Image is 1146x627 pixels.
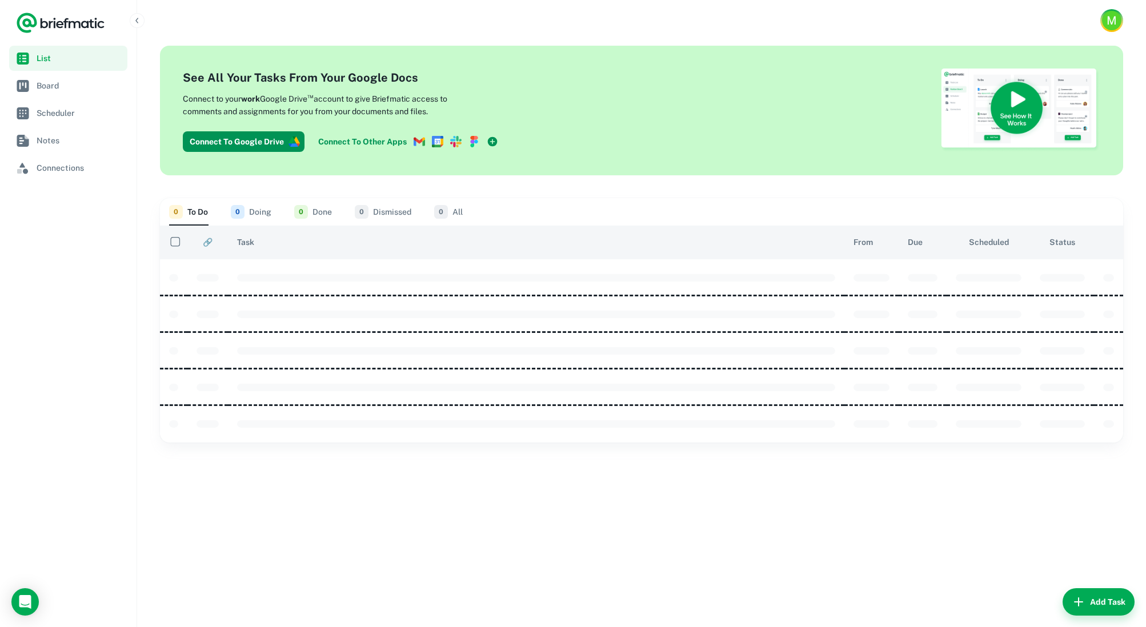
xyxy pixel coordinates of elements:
[9,46,127,71] a: List
[294,205,308,219] span: 0
[203,235,213,249] span: 🔗
[355,205,368,219] span: 0
[1100,9,1123,32] button: Account button
[37,79,123,92] span: Board
[237,235,254,249] span: Task
[1049,235,1075,249] span: Status
[1102,11,1121,30] div: M
[231,198,271,226] button: Doing
[940,69,1100,152] img: See How Briefmatic Works
[434,198,463,226] button: All
[854,235,873,249] span: From
[169,205,183,219] span: 0
[241,94,260,103] b: work
[16,11,105,34] a: Logo
[307,92,314,100] sup: ™
[37,52,123,65] span: List
[37,134,123,147] span: Notes
[314,131,503,152] a: Connect To Other Apps
[294,198,332,226] button: Done
[9,101,127,126] a: Scheduler
[969,235,1009,249] span: Scheduled
[169,198,208,226] button: To Do
[183,69,503,86] h4: See All Your Tasks From Your Google Docs
[37,162,123,174] span: Connections
[1063,588,1135,616] button: Add Task
[9,155,127,180] a: Connections
[231,205,245,219] span: 0
[11,588,39,616] div: Load Chat
[355,198,411,226] button: Dismissed
[908,235,923,249] span: Due
[9,128,127,153] a: Notes
[9,73,127,98] a: Board
[434,205,448,219] span: 0
[37,107,123,119] span: Scheduler
[183,131,304,152] button: Connect To Google Drive
[183,91,486,118] p: Connect to your Google Drive account to give Briefmatic access to comments and assignments for yo...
